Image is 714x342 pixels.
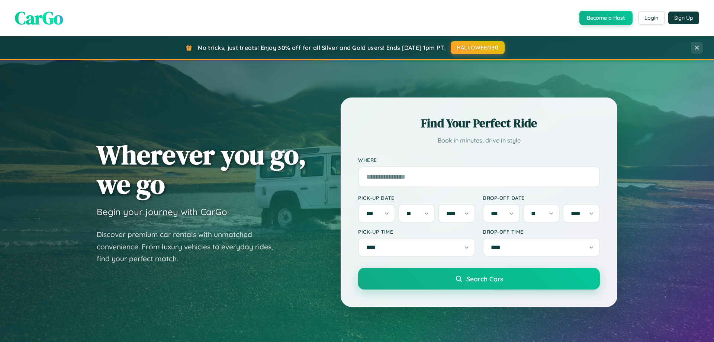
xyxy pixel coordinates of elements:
[358,135,600,146] p: Book in minutes, drive in style
[483,228,600,235] label: Drop-off Time
[579,11,633,25] button: Become a Host
[668,12,699,24] button: Sign Up
[358,268,600,290] button: Search Cars
[483,195,600,201] label: Drop-off Date
[97,140,306,199] h1: Wherever you go, we go
[358,195,475,201] label: Pick-up Date
[97,228,283,265] p: Discover premium car rentals with unmatched convenience. From luxury vehicles to everyday rides, ...
[358,228,475,235] label: Pick-up Time
[97,206,227,217] h3: Begin your journey with CarGo
[466,275,503,283] span: Search Cars
[358,115,600,131] h2: Find Your Perfect Ride
[358,157,600,163] label: Where
[198,44,445,51] span: No tricks, just treats! Enjoy 30% off for all Silver and Gold users! Ends [DATE] 1pm PT.
[638,11,665,25] button: Login
[451,41,505,54] button: HALLOWEEN30
[15,6,63,30] span: CarGo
